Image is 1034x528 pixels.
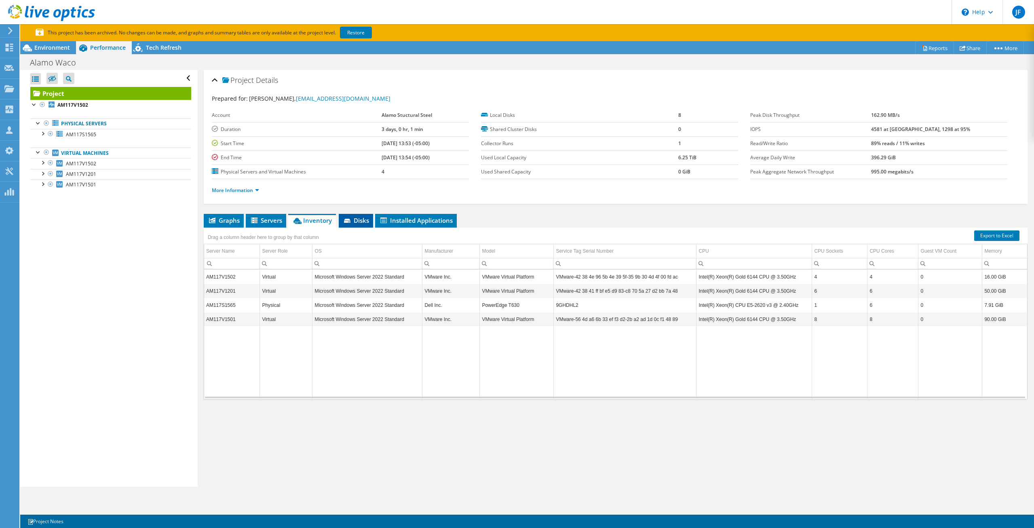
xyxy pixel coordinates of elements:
td: Column Guest VM Count, Value 0 [918,270,982,284]
span: Disks [343,216,369,224]
td: Column OS, Filter cell [312,258,422,269]
div: Physical [262,300,310,310]
label: Shared Cluster Disks [481,125,678,133]
td: Column CPU Cores, Value 6 [867,284,918,298]
td: Column CPU Cores, Value 6 [867,298,918,312]
td: Column CPU Cores, Value 4 [867,270,918,284]
td: Column Service Tag Serial Number, Value VMware-56 4d a6 6b 33 ef f3 d2-2b a2 ad 1d 0c f1 48 89 [554,312,696,326]
div: Server Role [262,246,287,256]
div: Server Name [206,246,235,256]
label: Average Daily Write [750,154,871,162]
svg: \n [962,8,969,16]
a: Restore [340,27,372,38]
label: IOPS [750,125,871,133]
span: AM117V1201 [66,171,96,177]
span: Installed Applications [379,216,453,224]
a: More [986,42,1024,54]
td: Column Server Name, Value AM117V1501 [204,312,260,326]
div: Manufacturer [424,246,453,256]
td: Column Service Tag Serial Number, Filter cell [554,258,696,269]
span: AM117V1501 [66,181,96,188]
td: Column Guest VM Count, Value 0 [918,312,982,326]
td: Guest VM Count Column [918,244,982,258]
td: Column Model, Value VMware Virtual Platform [480,312,554,326]
span: Project [222,76,254,84]
label: Used Shared Capacity [481,168,678,176]
div: Model [482,246,495,256]
td: Column Manufacturer, Value VMware Inc. [422,270,480,284]
td: Column Guest VM Count, Value 0 [918,284,982,298]
td: Column Service Tag Serial Number, Value VMware-42 38 41 ff bf e5 d9 83-c8 70 5a 27 d2 bb 7a 48 [554,284,696,298]
span: Environment [34,44,70,51]
a: More Information [212,187,259,194]
div: OS [314,246,321,256]
span: Performance [90,44,126,51]
b: 1 [678,140,681,147]
div: CPU Cores [869,246,894,256]
td: Column CPU Sockets, Value 6 [812,284,867,298]
td: Column CPU Cores, Filter cell [867,258,918,269]
span: JF [1012,6,1025,19]
a: [EMAIL_ADDRESS][DOMAIN_NAME] [296,95,390,102]
td: Column CPU Sockets, Value 1 [812,298,867,312]
td: Column CPU, Filter cell [696,258,812,269]
label: Local Disks [481,111,678,119]
div: Data grid [204,228,1028,399]
td: Column Model, Value PowerEdge T630 [480,298,554,312]
td: Column CPU, Value Intel(R) Xeon(R) Gold 6144 CPU @ 3.50GHz [696,312,812,326]
a: AM117V1501 [30,180,191,190]
div: Virtual [262,272,310,282]
td: Column Manufacturer, Value VMware Inc. [422,284,480,298]
td: Column OS, Value Microsoft Windows Server 2022 Standard [312,298,422,312]
td: Column CPU, Value Intel(R) Xeon(R) CPU E5-2620 v3 @ 2.40GHz [696,298,812,312]
td: Column CPU Sockets, Filter cell [812,258,867,269]
div: Memory [984,246,1002,256]
td: Column Server Role, Value Virtual [260,284,312,298]
a: Share [954,42,987,54]
td: Column Memory, Filter cell [982,258,1028,269]
td: Manufacturer Column [422,244,480,258]
td: Column Memory, Value 90.00 GiB [982,312,1028,326]
span: AM117V1502 [66,160,96,167]
td: Column Server Role, Filter cell [260,258,312,269]
span: [PERSON_NAME], [249,95,390,102]
td: Column OS, Value Microsoft Windows Server 2022 Standard [312,270,422,284]
td: OS Column [312,244,422,258]
label: Read/Write Ratio [750,139,871,148]
span: Graphs [208,216,240,224]
a: Reports [915,42,954,54]
b: 4 [382,168,384,175]
span: Tech Refresh [146,44,181,51]
a: Project [30,87,191,100]
div: Virtual [262,315,310,324]
b: 3 days, 0 hr, 1 min [382,126,423,133]
a: AM117V1201 [30,169,191,180]
a: AM117V1502 [30,158,191,169]
td: Column Server Role, Value Virtual [260,312,312,326]
label: Used Local Capacity [481,154,678,162]
td: Column Model, Filter cell [480,258,554,269]
span: Details [256,75,278,85]
td: Column OS, Value Microsoft Windows Server 2022 Standard [312,284,422,298]
td: Column Guest VM Count, Filter cell [918,258,982,269]
td: Column Server Name, Value AM117S1565 [204,298,260,312]
label: Prepared for: [212,95,248,102]
label: Peak Aggregate Network Throughput [750,168,871,176]
div: CPU [698,246,709,256]
td: CPU Column [696,244,812,258]
td: Model Column [480,244,554,258]
div: CPU Sockets [814,246,843,256]
label: Duration [212,125,382,133]
td: Column OS, Value Microsoft Windows Server 2022 Standard [312,312,422,326]
a: Virtual Machines [30,148,191,158]
td: Column Manufacturer, Filter cell [422,258,480,269]
h1: Alamo Waco [26,58,89,67]
label: Peak Disk Throughput [750,111,871,119]
label: Collector Runs [481,139,678,148]
td: Column CPU Sockets, Value 4 [812,270,867,284]
label: End Time [212,154,382,162]
td: Column Memory, Value 50.00 GiB [982,284,1028,298]
b: 162.90 MB/s [871,112,900,118]
div: Drag a column header here to group by that column [206,232,321,243]
td: Column CPU, Value Intel(R) Xeon(R) Gold 6144 CPU @ 3.50GHz [696,270,812,284]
